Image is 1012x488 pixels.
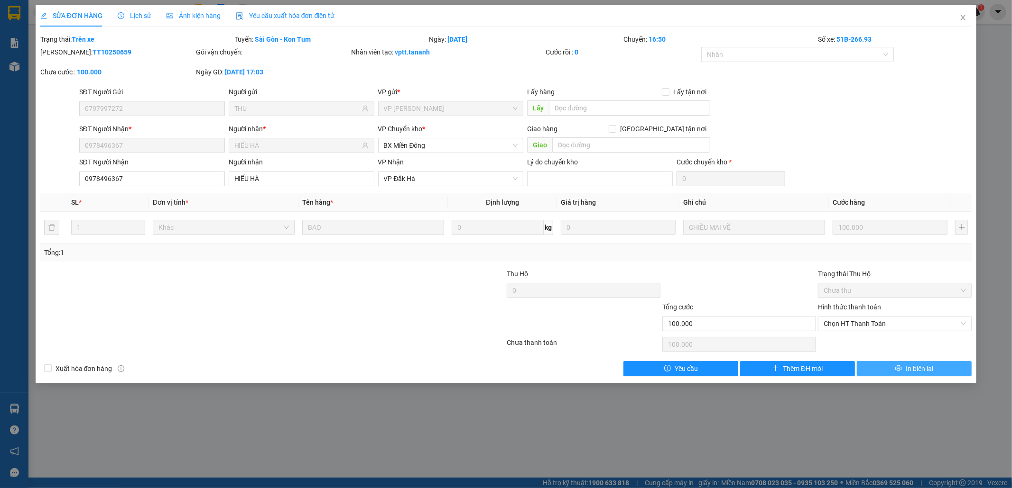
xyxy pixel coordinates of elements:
[158,220,289,235] span: Khác
[669,87,710,97] span: Lấy tận nơi
[527,100,549,116] span: Lấy
[959,14,967,21] span: close
[817,34,973,45] div: Số xe:
[395,48,430,56] b: vptt.tananh
[527,137,552,153] span: Giao
[549,100,710,116] input: Dọc đường
[79,124,225,134] div: SĐT Người Nhận
[486,199,519,206] span: Định lượng
[561,199,596,206] span: Giá trị hàng
[384,101,518,116] span: VP Thành Thái
[40,67,194,77] div: Chưa cước :
[167,12,221,19] span: Ảnh kiện hàng
[118,12,151,19] span: Lịch sử
[39,34,234,45] div: Trạng thái:
[836,36,872,43] b: 51B-266.93
[229,87,374,97] div: Người gửi
[118,365,124,372] span: info-circle
[857,361,972,376] button: printerIn biên lai
[833,199,865,206] span: Cước hàng
[833,220,947,235] input: 0
[561,220,676,235] input: 0
[740,361,855,376] button: plusThêm ĐH mới
[229,157,374,167] div: Người nhận
[950,5,976,31] button: Close
[362,142,369,149] span: user
[824,316,966,331] span: Chọn HT Thanh Toán
[906,363,933,374] span: In biên lai
[818,269,972,279] div: Trạng thái Thu Hộ
[234,34,428,45] div: Tuyến:
[234,140,360,151] input: Tên người nhận
[575,48,578,56] b: 0
[79,157,225,167] div: SĐT Người Nhận
[52,363,116,374] span: Xuất hóa đơn hàng
[378,87,524,97] div: VP gửi
[40,47,194,57] div: [PERSON_NAME]:
[72,36,94,43] b: Trên xe
[40,12,102,19] span: SỬA ĐƠN HÀNG
[677,157,785,167] div: Cước chuyển kho
[683,220,825,235] input: Ghi Chú
[79,87,225,97] div: SĐT Người Gửi
[552,137,710,153] input: Dọc đường
[44,247,390,258] div: Tổng: 1
[234,103,360,114] input: Tên người gửi
[664,365,671,372] span: exclamation-circle
[362,105,369,112] span: user
[384,138,518,153] span: BX Miền Đông
[679,193,829,212] th: Ghi chú
[772,365,779,372] span: plus
[818,303,881,311] label: Hình thức thanh toán
[225,68,263,76] b: [DATE] 17:03
[236,12,243,20] img: icon
[378,157,524,167] div: VP Nhận
[507,270,528,278] span: Thu Hộ
[622,34,817,45] div: Chuyến:
[255,36,311,43] b: Sài Gòn - Kon Tum
[783,363,823,374] span: Thêm ĐH mới
[44,220,59,235] button: delete
[527,125,557,133] span: Giao hàng
[623,361,738,376] button: exclamation-circleYêu cầu
[448,36,468,43] b: [DATE]
[302,199,333,206] span: Tên hàng
[229,124,374,134] div: Người nhận
[895,365,902,372] span: printer
[196,67,350,77] div: Ngày GD:
[675,363,698,374] span: Yêu cầu
[428,34,623,45] div: Ngày:
[71,199,79,206] span: SL
[955,220,968,235] button: plus
[236,12,335,19] span: Yêu cầu xuất hóa đơn điện tử
[616,124,710,134] span: [GEOGRAPHIC_DATA] tận nơi
[527,88,555,96] span: Lấy hàng
[544,220,553,235] span: kg
[824,283,966,298] span: Chưa thu
[77,68,102,76] b: 100.000
[302,220,444,235] input: VD: Bàn, Ghế
[352,47,544,57] div: Nhân viên tạo:
[384,172,518,186] span: VP Đắk Hà
[378,125,423,133] span: VP Chuyển kho
[167,12,173,19] span: picture
[40,12,47,19] span: edit
[506,337,662,354] div: Chưa thanh toán
[93,48,131,56] b: TT10250659
[527,157,673,167] div: Lý do chuyển kho
[649,36,666,43] b: 16:50
[662,303,693,311] span: Tổng cước
[196,47,350,57] div: Gói vận chuyển:
[546,47,699,57] div: Cước rồi :
[118,12,124,19] span: clock-circle
[153,199,188,206] span: Đơn vị tính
